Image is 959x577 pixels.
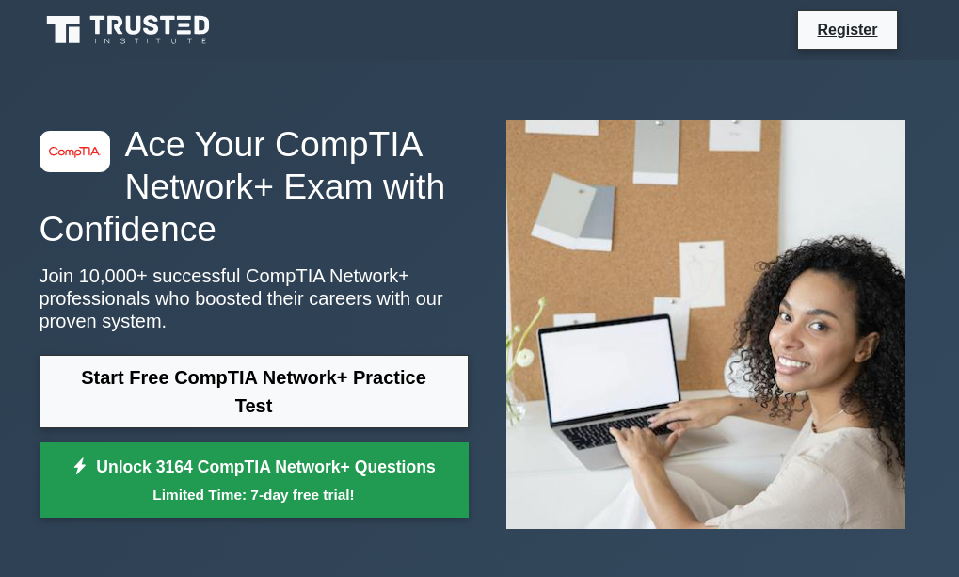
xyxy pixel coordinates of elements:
[40,123,469,249] h1: Ace Your CompTIA Network+ Exam with Confidence
[806,18,888,41] a: Register
[40,264,469,332] p: Join 10,000+ successful CompTIA Network+ professionals who boosted their careers with our proven ...
[63,484,445,505] small: Limited Time: 7-day free trial!
[40,442,469,518] a: Unlock 3164 CompTIA Network+ QuestionsLimited Time: 7-day free trial!
[40,355,469,428] a: Start Free CompTIA Network+ Practice Test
